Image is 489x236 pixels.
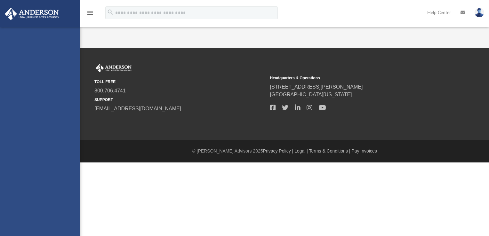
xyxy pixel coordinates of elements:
[475,8,484,17] img: User Pic
[80,148,489,154] div: © [PERSON_NAME] Advisors 2025
[94,106,181,111] a: [EMAIL_ADDRESS][DOMAIN_NAME]
[351,148,377,153] a: Pay Invoices
[86,12,94,17] a: menu
[94,79,266,85] small: TOLL FREE
[94,97,266,103] small: SUPPORT
[263,148,293,153] a: Privacy Policy |
[3,8,61,20] img: Anderson Advisors Platinum Portal
[270,75,441,81] small: Headquarters & Operations
[94,64,133,72] img: Anderson Advisors Platinum Portal
[107,9,114,16] i: search
[270,92,352,97] a: [GEOGRAPHIC_DATA][US_STATE]
[94,88,126,93] a: 800.706.4741
[270,84,363,90] a: [STREET_ADDRESS][PERSON_NAME]
[294,148,308,153] a: Legal |
[86,9,94,17] i: menu
[309,148,350,153] a: Terms & Conditions |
